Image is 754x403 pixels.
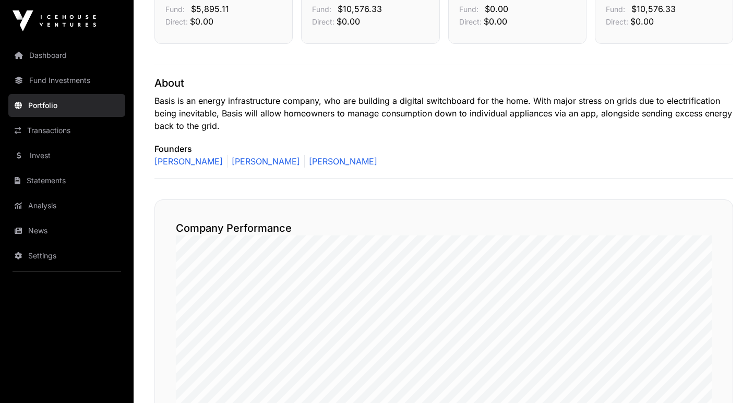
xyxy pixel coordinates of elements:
[606,5,625,14] span: Fund:
[176,221,712,235] h2: Company Performance
[154,155,223,168] a: [PERSON_NAME]
[154,76,733,90] p: About
[8,219,125,242] a: News
[312,17,334,26] span: Direct:
[338,4,382,14] span: $10,576.33
[304,155,377,168] a: [PERSON_NAME]
[165,17,188,26] span: Direct:
[8,69,125,92] a: Fund Investments
[191,4,229,14] span: $5,895.11
[8,94,125,117] a: Portfolio
[312,5,331,14] span: Fund:
[8,194,125,217] a: Analysis
[165,5,185,14] span: Fund:
[8,119,125,142] a: Transactions
[606,17,628,26] span: Direct:
[8,144,125,167] a: Invest
[631,4,676,14] span: $10,576.33
[459,17,482,26] span: Direct:
[8,169,125,192] a: Statements
[13,10,96,31] img: Icehouse Ventures Logo
[484,16,507,27] span: $0.00
[227,155,300,168] a: [PERSON_NAME]
[702,353,754,403] iframe: Chat Widget
[337,16,360,27] span: $0.00
[8,44,125,67] a: Dashboard
[459,5,478,14] span: Fund:
[154,94,733,132] p: Basis is an energy infrastructure company, who are building a digital switchboard for the home. W...
[485,4,508,14] span: $0.00
[8,244,125,267] a: Settings
[154,143,733,155] p: Founders
[190,16,213,27] span: $0.00
[630,16,654,27] span: $0.00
